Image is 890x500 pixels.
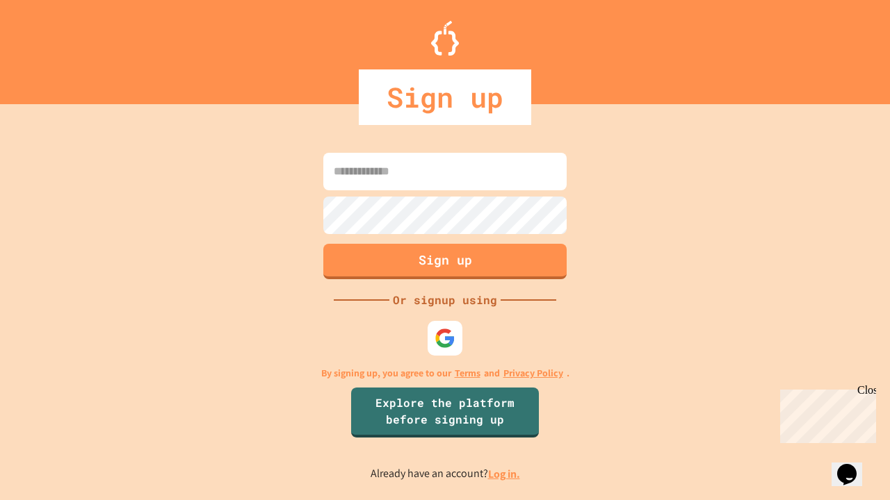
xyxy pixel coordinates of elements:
[359,69,531,125] div: Sign up
[435,328,455,349] img: google-icon.svg
[431,21,459,56] img: Logo.svg
[832,444,876,486] iframe: chat widget
[775,384,876,443] iframe: chat widget
[488,467,520,481] a: Log in.
[323,244,567,279] button: Sign up
[6,6,96,88] div: Chat with us now!Close
[455,366,480,381] a: Terms
[351,387,539,437] a: Explore the platform before signing up
[503,366,563,381] a: Privacy Policy
[371,465,520,483] p: Already have an account?
[389,292,501,308] div: Or signup using
[321,366,569,381] p: By signing up, you agree to our and .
